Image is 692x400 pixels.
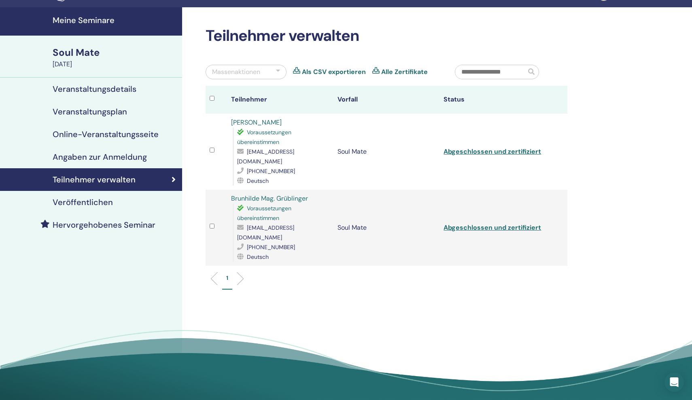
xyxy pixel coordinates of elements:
h4: Online-Veranstaltungsseite [53,129,159,139]
a: Als CSV exportieren [302,67,366,77]
h4: Veranstaltungsdetails [53,84,136,94]
span: [EMAIL_ADDRESS][DOMAIN_NAME] [237,224,294,241]
span: Deutsch [247,253,269,260]
td: Soul Mate [333,114,440,190]
a: Abgeschlossen und zertifiziert [444,223,541,232]
a: Soul Mate[DATE] [48,46,182,69]
span: [PHONE_NUMBER] [247,243,295,251]
h4: Angaben zur Anmeldung [53,152,147,162]
span: [EMAIL_ADDRESS][DOMAIN_NAME] [237,148,294,165]
h4: Teilnehmer verwalten [53,175,136,184]
span: [PHONE_NUMBER] [247,167,295,175]
th: Status [439,86,546,114]
a: Alle Zertifikate [381,67,428,77]
span: Voraussetzungen übereinstimmen [237,205,291,222]
div: Soul Mate [53,46,177,59]
div: [DATE] [53,59,177,69]
a: Brunhilde Mag. Grüblinger [231,194,308,203]
div: Massenaktionen [212,67,260,77]
h4: Hervorgehobenes Seminar [53,220,155,230]
h2: Teilnehmer verwalten [206,27,567,45]
span: Voraussetzungen übereinstimmen [237,129,291,146]
h4: Veröffentlichen [53,197,113,207]
p: 1 [226,274,228,282]
a: Abgeschlossen und zertifiziert [444,147,541,156]
h4: Veranstaltungsplan [53,107,127,116]
td: Soul Mate [333,190,440,266]
div: Open Intercom Messenger [664,372,684,392]
th: Teilnehmer [227,86,333,114]
th: Vorfall [333,86,440,114]
span: Deutsch [247,177,269,184]
a: [PERSON_NAME] [231,118,282,127]
h4: Meine Seminare [53,15,177,25]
